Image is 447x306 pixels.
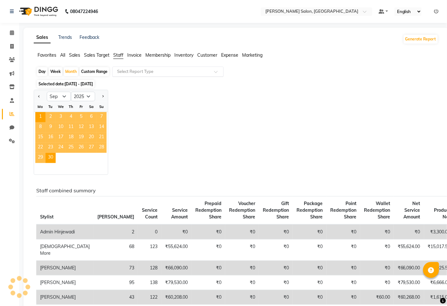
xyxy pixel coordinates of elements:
[45,102,56,112] div: Tu
[45,122,56,132] span: 9
[56,102,66,112] div: We
[221,52,238,58] span: Expense
[360,275,394,290] td: ₹0
[35,112,45,122] div: Monday, September 1, 2025
[58,34,72,40] a: Trends
[113,52,123,58] span: Staff
[97,214,134,220] span: [PERSON_NAME]
[35,153,45,163] span: 29
[161,261,192,275] td: ₹66,090.00
[96,143,107,153] span: 28
[293,290,326,305] td: ₹0
[56,132,66,143] span: 17
[138,290,161,305] td: 122
[94,261,138,275] td: 73
[35,112,45,122] span: 1
[36,261,94,275] td: [PERSON_NAME]
[56,132,66,143] div: Wednesday, September 17, 2025
[192,275,225,290] td: ₹0
[94,290,138,305] td: 43
[66,102,76,112] div: Th
[161,239,192,261] td: ₹55,624.00
[69,52,80,58] span: Sales
[76,112,86,122] span: 5
[45,153,56,163] span: 30
[161,224,192,239] td: ₹0
[404,35,438,44] button: Generate Report
[225,261,259,275] td: ₹0
[293,261,326,275] td: ₹0
[65,82,93,86] span: [DATE] - [DATE]
[229,201,255,220] span: Voucher Redemption Share
[35,102,45,112] div: Mo
[394,239,424,261] td: ₹55,624.00
[225,290,259,305] td: ₹0
[76,132,86,143] span: 19
[76,132,86,143] div: Friday, September 19, 2025
[45,132,56,143] div: Tuesday, September 16, 2025
[36,188,433,194] h6: Staff combined summary
[263,201,289,220] span: Gift Redemption Share
[360,261,394,275] td: ₹0
[76,143,86,153] div: Friday, September 26, 2025
[394,275,424,290] td: ₹79,530.00
[47,92,71,101] select: Select month
[192,261,225,275] td: ₹0
[37,67,47,76] div: Day
[66,112,76,122] div: Thursday, September 4, 2025
[86,143,96,153] div: Saturday, September 27, 2025
[330,201,356,220] span: Point Redemption Share
[161,290,192,305] td: ₹60,208.00
[80,34,99,40] a: Feedback
[94,275,138,290] td: 95
[45,143,56,153] span: 23
[326,275,360,290] td: ₹0
[94,224,138,239] td: 2
[394,290,424,305] td: ₹60,268.00
[259,224,293,239] td: ₹0
[56,143,66,153] div: Wednesday, September 24, 2025
[35,153,45,163] div: Monday, September 29, 2025
[197,52,217,58] span: Customer
[96,122,107,132] div: Sunday, September 14, 2025
[37,91,42,102] button: Previous month
[259,239,293,261] td: ₹0
[35,132,45,143] div: Monday, September 15, 2025
[56,112,66,122] span: 3
[192,239,225,261] td: ₹0
[56,143,66,153] span: 24
[394,224,424,239] td: ₹0
[404,201,420,220] span: Net Service Amount
[127,52,142,58] span: Invoice
[35,132,45,143] span: 15
[174,52,193,58] span: Inventory
[56,112,66,122] div: Wednesday, September 3, 2025
[37,80,94,88] span: Selected date:
[259,290,293,305] td: ₹0
[64,67,78,76] div: Month
[142,207,157,220] span: Service Count
[76,122,86,132] span: 12
[86,112,96,122] span: 6
[297,201,323,220] span: Package Redemption Share
[326,261,360,275] td: ₹0
[360,224,394,239] td: ₹0
[45,132,56,143] span: 16
[76,112,86,122] div: Friday, September 5, 2025
[360,290,394,305] td: ₹60.00
[225,275,259,290] td: ₹0
[36,224,94,239] td: Admin Hinjewadi
[76,122,86,132] div: Friday, September 12, 2025
[96,132,107,143] div: Sunday, September 21, 2025
[96,102,107,112] div: Su
[70,3,98,20] b: 08047224946
[35,143,45,153] div: Monday, September 22, 2025
[360,239,394,261] td: ₹0
[36,290,94,305] td: [PERSON_NAME]
[145,52,171,58] span: Membership
[16,3,60,20] img: logo
[192,290,225,305] td: ₹0
[86,122,96,132] div: Saturday, September 13, 2025
[259,275,293,290] td: ₹0
[49,67,62,76] div: Week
